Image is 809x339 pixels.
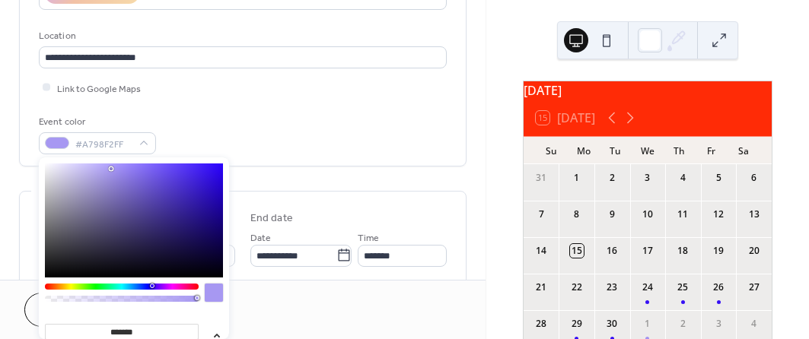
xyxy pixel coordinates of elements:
[534,244,548,258] div: 14
[747,208,761,221] div: 13
[536,137,568,164] div: Su
[358,230,379,246] span: Time
[641,280,655,294] div: 24
[712,317,725,331] div: 3
[712,171,725,185] div: 5
[747,317,761,331] div: 4
[676,208,690,221] div: 11
[534,208,548,221] div: 7
[600,137,632,164] div: Tu
[570,280,584,294] div: 22
[39,28,444,44] div: Location
[605,208,619,221] div: 9
[696,137,728,164] div: Fr
[24,293,118,327] button: Cancel
[664,137,696,164] div: Th
[534,171,548,185] div: 31
[570,317,584,331] div: 29
[747,280,761,294] div: 27
[712,244,725,258] div: 19
[75,136,132,152] span: #A798F2FF
[534,317,548,331] div: 28
[641,244,655,258] div: 17
[676,280,690,294] div: 25
[534,280,548,294] div: 21
[605,317,619,331] div: 30
[747,171,761,185] div: 6
[641,208,655,221] div: 10
[570,244,584,258] div: 15
[39,114,153,130] div: Event color
[641,171,655,185] div: 3
[641,317,655,331] div: 1
[524,81,772,100] div: [DATE]
[605,280,619,294] div: 23
[728,137,760,164] div: Sa
[605,244,619,258] div: 16
[676,244,690,258] div: 18
[676,317,690,331] div: 2
[712,208,725,221] div: 12
[570,208,584,221] div: 8
[250,230,271,246] span: Date
[632,137,664,164] div: We
[747,244,761,258] div: 20
[676,171,690,185] div: 4
[605,171,619,185] div: 2
[712,280,725,294] div: 26
[570,171,584,185] div: 1
[568,137,600,164] div: Mo
[57,81,141,97] span: Link to Google Maps
[250,211,293,227] div: End date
